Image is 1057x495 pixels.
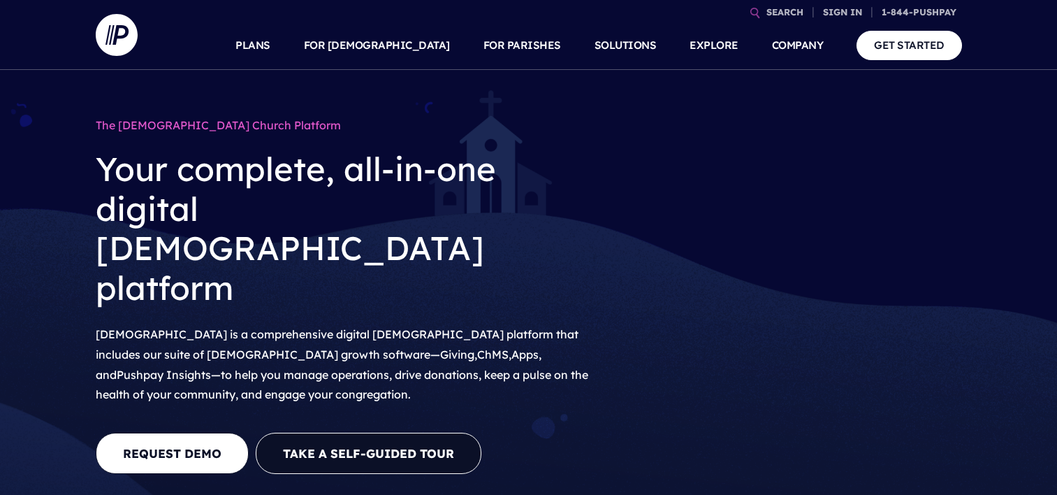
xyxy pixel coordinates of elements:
a: Pushpay Insights [117,368,211,382]
a: SOLUTIONS [595,21,657,70]
a: EXPLORE [690,21,738,70]
a: Apps [511,347,539,361]
a: GET STARTED [856,31,962,59]
a: COMPANY [772,21,824,70]
a: Giving [440,347,474,361]
a: FOR [DEMOGRAPHIC_DATA] [304,21,450,70]
a: FOR PARISHES [483,21,561,70]
h1: The [DEMOGRAPHIC_DATA] Church Platform [96,112,592,138]
a: ChMS [477,347,509,361]
h2: Your complete, all-in-one digital [DEMOGRAPHIC_DATA] platform [96,138,592,319]
a: Take A Self-Guided Tour [256,433,481,474]
a: PLANS [235,21,270,70]
a: REQUEST DEMO [96,433,249,474]
span: [DEMOGRAPHIC_DATA] is a comprehensive digital [DEMOGRAPHIC_DATA] platform that includes our suite... [96,327,588,401]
